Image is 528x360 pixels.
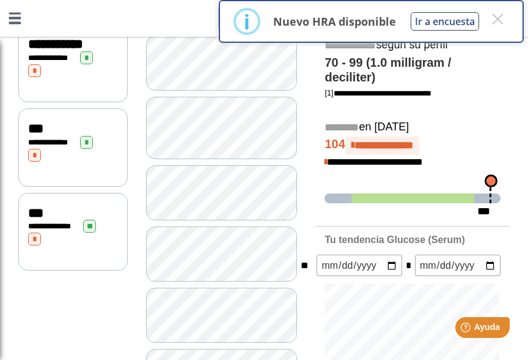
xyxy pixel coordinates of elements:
[244,10,250,32] div: i
[273,14,396,29] p: Nuevo HRA disponible
[324,88,431,97] a: [1]
[324,234,464,245] b: Tu tendencia Glucose (Serum)
[324,56,501,85] h4: 70 - 99 (1.0 milligram / deciliter)
[324,137,501,155] h4: 104
[419,312,515,347] iframe: Help widget launcher
[415,255,501,276] input: mm/dd/yyyy
[411,12,479,31] button: Ir a encuesta
[317,255,402,276] input: mm/dd/yyyy
[486,8,508,30] button: Close this dialog
[324,121,501,135] h5: en [DATE]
